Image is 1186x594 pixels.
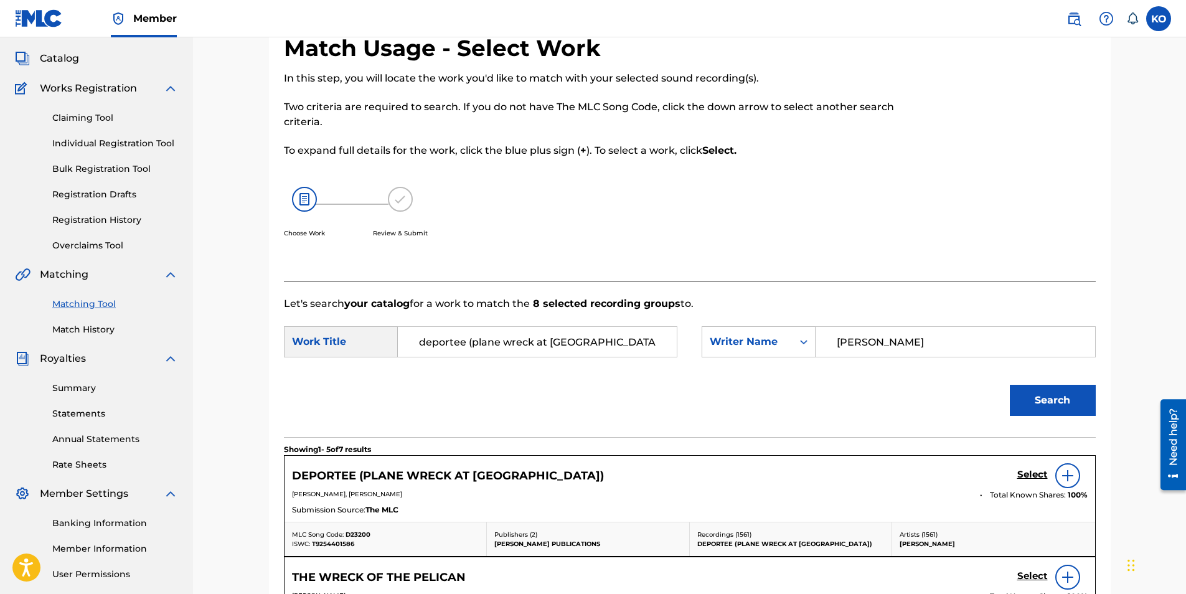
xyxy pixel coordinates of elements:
a: Annual Statements [52,433,178,446]
a: Matching Tool [52,298,178,311]
a: Match History [52,323,178,336]
img: help [1099,11,1114,26]
strong: 8 selected recording groups [530,298,680,309]
a: Overclaims Tool [52,239,178,252]
p: Artists ( 1561 ) [900,530,1088,539]
p: [PERSON_NAME] [900,539,1088,549]
span: Royalties [40,351,86,366]
span: Member Settings [40,486,128,501]
span: T9254401586 [312,540,354,548]
p: Two criteria are required to search. If you do not have The MLC Song Code, click the down arrow t... [284,100,909,130]
p: Showing 1 - 5 of 7 results [284,444,371,455]
span: Submission Source: [292,504,365,516]
h5: Select [1017,469,1048,481]
div: User Menu [1146,6,1171,31]
h2: Match Usage - Select Work [284,34,607,62]
img: MLC Logo [15,9,63,27]
span: Works Registration [40,81,137,96]
p: To expand full details for the work, click the blue plus sign ( ). To select a work, click [284,143,909,158]
div: Help [1094,6,1119,31]
span: Matching [40,267,88,282]
h5: Select [1017,570,1048,582]
img: expand [163,81,178,96]
span: Catalog [40,51,79,66]
span: [PERSON_NAME], [PERSON_NAME] [292,490,402,498]
a: Public Search [1061,6,1086,31]
a: Statements [52,407,178,420]
strong: + [580,144,586,156]
p: Publishers ( 2 ) [494,530,682,539]
a: User Permissions [52,568,178,581]
span: MLC Song Code: [292,530,344,539]
img: Matching [15,267,31,282]
span: Total Known Shares: [990,489,1068,501]
p: In this step, you will locate the work you'd like to match with your selected sound recording(s). [284,71,909,86]
strong: Select. [702,144,737,156]
img: Catalog [15,51,30,66]
a: Individual Registration Tool [52,137,178,150]
strong: your catalog [344,298,410,309]
div: Drag [1127,547,1135,584]
img: 173f8e8b57e69610e344.svg [388,187,413,212]
div: Writer Name [710,334,785,349]
span: Member [133,11,177,26]
div: Notifications [1126,12,1139,25]
img: expand [163,351,178,366]
span: D23200 [346,530,370,539]
p: Let's search for a work to match the to. [284,296,1096,311]
a: Rate Sheets [52,458,178,471]
a: Registration Drafts [52,188,178,201]
img: Top Rightsholder [111,11,126,26]
h5: THE WRECK OF THE PELICAN [292,570,466,585]
span: The MLC [365,504,398,516]
iframe: Resource Center [1151,395,1186,495]
a: Registration History [52,214,178,227]
p: Choose Work [284,229,325,238]
a: Banking Information [52,517,178,530]
img: search [1066,11,1081,26]
span: ISWC: [292,540,310,548]
img: expand [163,267,178,282]
img: info [1060,468,1075,483]
img: Royalties [15,351,30,366]
span: 100 % [1068,489,1088,501]
p: [PERSON_NAME] PUBLICATIONS [494,539,682,549]
form: Search Form [284,311,1096,437]
a: Claiming Tool [52,111,178,125]
img: expand [163,486,178,501]
iframe: Chat Widget [1124,534,1186,594]
p: Review & Submit [373,229,428,238]
h5: DEPORTEE (PLANE WRECK AT LOS GATOS) [292,469,604,483]
img: info [1060,570,1075,585]
a: Member Information [52,542,178,555]
p: DEPORTEE (PLANE WRECK AT [GEOGRAPHIC_DATA]) [697,539,885,549]
p: Recordings ( 1561 ) [697,530,885,539]
a: CatalogCatalog [15,51,79,66]
button: Search [1010,385,1096,416]
img: Member Settings [15,486,30,501]
a: Bulk Registration Tool [52,163,178,176]
a: Summary [52,382,178,395]
img: Works Registration [15,81,31,96]
img: 26af456c4569493f7445.svg [292,187,317,212]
